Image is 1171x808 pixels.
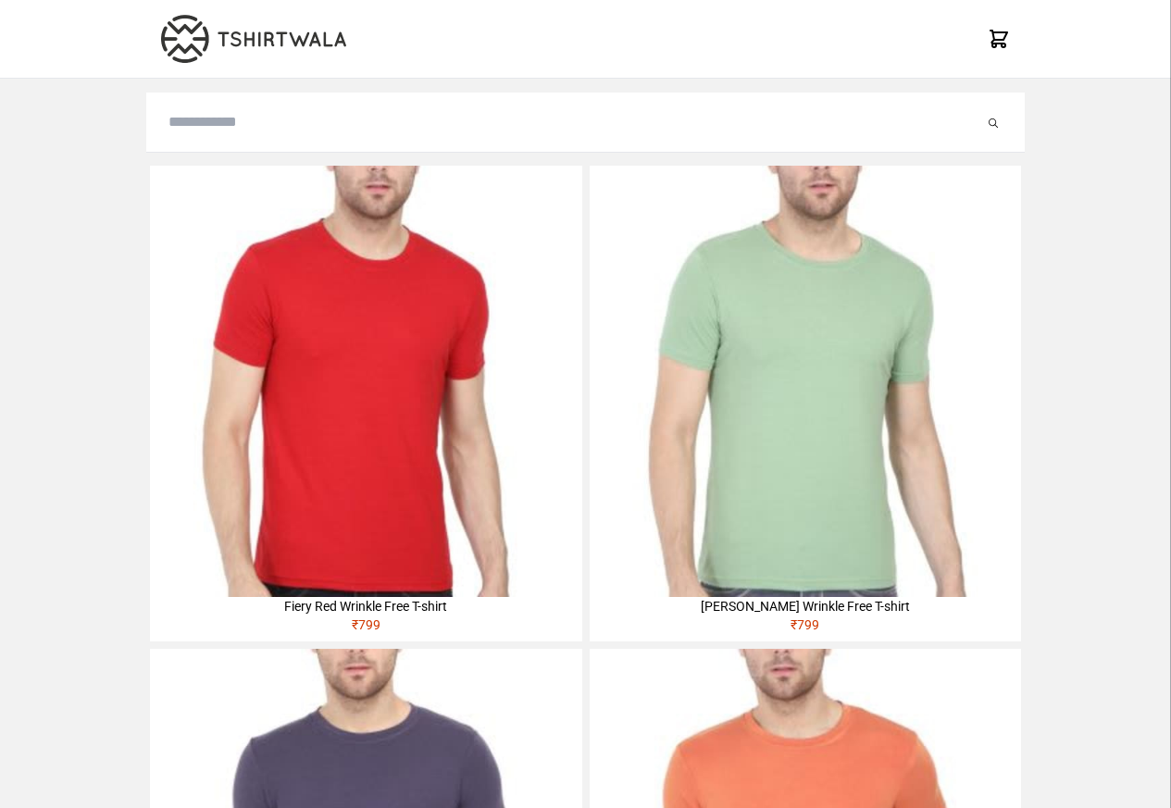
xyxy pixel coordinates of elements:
[590,615,1021,641] div: ₹ 799
[590,166,1021,641] a: [PERSON_NAME] Wrinkle Free T-shirt₹799
[150,597,581,615] div: Fiery Red Wrinkle Free T-shirt
[150,166,581,641] a: Fiery Red Wrinkle Free T-shirt₹799
[590,597,1021,615] div: [PERSON_NAME] Wrinkle Free T-shirt
[161,15,346,63] img: TW-LOGO-400-104.png
[984,111,1003,133] button: Submit your search query.
[150,615,581,641] div: ₹ 799
[590,166,1021,597] img: 4M6A2211-320x320.jpg
[150,166,581,597] img: 4M6A2225-320x320.jpg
